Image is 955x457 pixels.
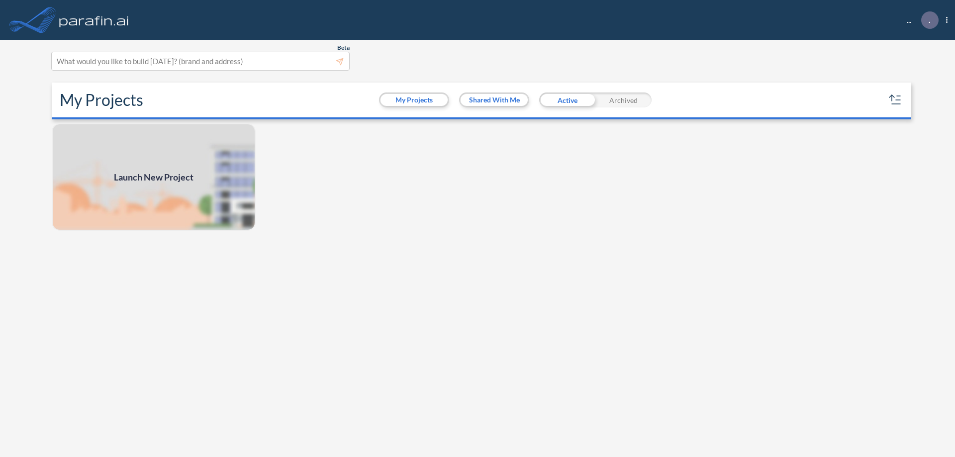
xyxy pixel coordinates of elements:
[52,123,256,231] img: add
[929,15,931,24] p: .
[595,92,652,107] div: Archived
[381,94,448,106] button: My Projects
[887,92,903,108] button: sort
[539,92,595,107] div: Active
[114,171,193,184] span: Launch New Project
[57,10,131,30] img: logo
[60,91,143,109] h2: My Projects
[892,11,948,29] div: ...
[461,94,528,106] button: Shared With Me
[337,44,350,52] span: Beta
[52,123,256,231] a: Launch New Project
